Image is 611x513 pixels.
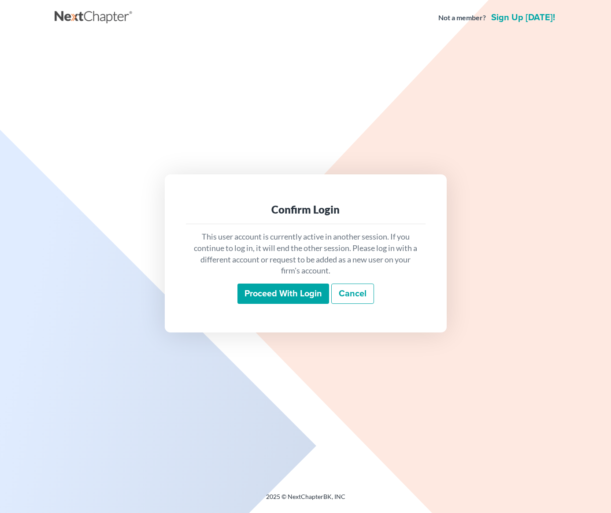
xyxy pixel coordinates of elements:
a: Cancel [331,284,374,304]
div: Confirm Login [193,203,418,217]
div: 2025 © NextChapterBK, INC [55,492,557,508]
a: Sign up [DATE]! [489,13,557,22]
p: This user account is currently active in another session. If you continue to log in, it will end ... [193,231,418,277]
input: Proceed with login [237,284,329,304]
strong: Not a member? [438,13,486,23]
